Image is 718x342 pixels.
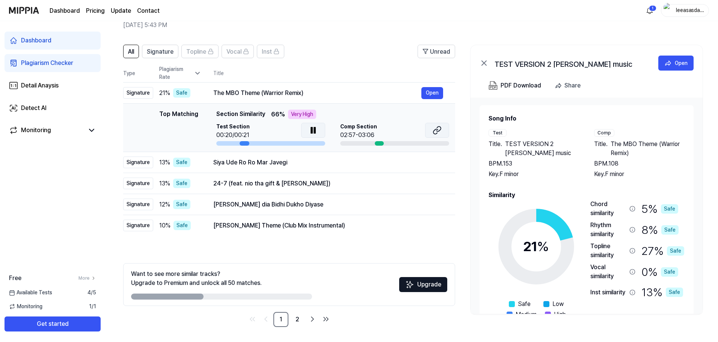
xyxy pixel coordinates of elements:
[216,110,265,119] span: Section Similarity
[661,267,678,277] div: Safe
[173,221,191,230] div: Safe
[173,200,190,209] div: Safe
[552,300,564,309] span: Low
[9,303,42,310] span: Monitoring
[159,179,170,188] span: 13 %
[590,242,626,260] div: Topline similarity
[495,59,645,68] div: TEST VERSION 2 [PERSON_NAME] music
[641,242,684,260] div: 27 %
[611,140,685,158] span: The MBO Theme (Warrior Remix)
[641,263,678,281] div: 0 %
[518,300,531,309] span: Safe
[552,78,587,93] button: Share
[123,220,153,231] div: Signature
[667,246,684,256] div: Safe
[489,129,507,137] div: Test
[340,131,377,140] div: 02:57-03:06
[123,21,662,30] h2: [DATE] 5:43 PM
[594,159,685,168] div: BPM. 108
[594,170,685,179] div: Key. F minor
[430,47,450,56] span: Unread
[666,288,683,297] div: Safe
[137,6,160,15] a: Contact
[123,199,153,210] div: Signature
[21,81,59,90] div: Detail Anaysis
[271,110,285,119] span: 66 %
[21,104,47,113] div: Detect AI
[123,157,153,168] div: Signature
[537,238,549,255] span: %
[641,221,679,239] div: 8 %
[9,289,52,297] span: Available Tests
[159,200,170,209] span: 12 %
[173,158,190,167] div: Safe
[645,6,654,15] img: 알림
[661,225,679,235] div: Safe
[489,140,502,158] span: Title .
[123,87,153,99] div: Signature
[594,140,608,158] span: Title .
[399,283,447,291] a: SparklesUpgrade
[123,45,139,58] button: All
[306,313,318,325] a: Go to next page
[590,288,626,297] div: Inst similarity
[489,81,498,90] img: PDF Download
[142,45,178,58] button: Signature
[9,126,84,135] a: Monitoring
[123,64,153,83] th: Type
[9,274,21,283] span: Free
[661,204,678,214] div: Safe
[216,123,250,131] span: Test Section
[489,170,579,179] div: Key. F minor
[489,159,579,168] div: BPM. 153
[159,158,170,167] span: 13 %
[523,237,549,257] div: 21
[501,81,541,90] div: PDF Download
[213,158,443,167] div: Siya Ude Ro Ro Mar Javegi
[5,99,101,117] a: Detect AI
[181,45,219,58] button: Topline
[213,179,443,188] div: 24-7 (feat. nio tha gift & [PERSON_NAME])
[516,310,537,319] span: Medium
[564,81,581,90] div: Share
[260,313,272,325] a: Go to previous page
[421,87,443,99] button: Open
[594,129,614,137] div: Comp
[418,45,455,58] button: Unread
[123,178,153,189] div: Signature
[21,59,73,68] div: Plagiarism Checker
[147,47,173,56] span: Signature
[489,191,685,200] h2: Similarity
[89,303,96,310] span: 1 / 1
[405,280,414,289] img: Sparkles
[213,200,443,209] div: [PERSON_NAME] dia Bidhi Dukho Diyase
[644,5,656,17] button: 알림1
[5,316,101,331] button: Get started
[5,77,101,95] a: Detail Anaysis
[641,200,678,218] div: 5 %
[86,6,105,15] a: Pricing
[641,284,683,301] div: 13 %
[213,221,443,230] div: [PERSON_NAME] Theme (Club Mix Instrumental)
[471,98,703,314] a: Song InfoTestTitle.TEST VERSION 2 [PERSON_NAME] musicBPM.153Key.F minorCompTitle.The MBO Theme (W...
[399,277,447,292] button: Upgrade
[661,4,709,17] button: profileleeasasdads
[320,313,332,325] a: Go to last page
[664,3,673,18] img: profile
[222,45,254,58] button: Vocal
[658,56,694,71] button: Open
[290,312,305,327] a: 2
[489,114,685,123] h2: Song Info
[5,32,101,50] a: Dashboard
[487,78,543,93] button: PDF Download
[213,64,455,82] th: Title
[21,126,51,135] div: Monitoring
[675,6,704,14] div: leeasasdads
[159,221,170,230] span: 10 %
[173,179,190,188] div: Safe
[246,313,258,325] a: Go to first page
[675,59,688,67] div: Open
[131,270,262,288] div: Want to see more similar tracks? Upgrade to Premium and unlock all 50 matches.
